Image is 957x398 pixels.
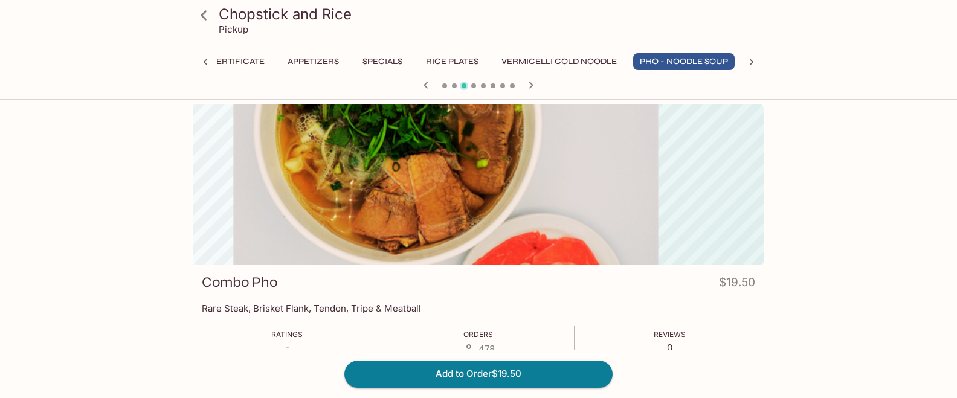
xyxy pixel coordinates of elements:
[344,361,613,387] button: Add to Order$19.50
[633,53,735,70] button: Pho - Noodle Soup
[355,53,410,70] button: Specials
[219,24,248,35] p: Pickup
[182,53,271,70] button: Gift Certificate
[463,330,493,339] span: Orders
[719,273,755,297] h4: $19.50
[495,53,623,70] button: Vermicelli Cold Noodle
[271,342,303,353] p: -
[654,342,686,353] p: 0
[193,104,764,265] div: Combo Pho
[219,5,759,24] h3: Chopstick and Rice
[202,273,277,292] h3: Combo Pho
[478,343,495,355] span: 478
[202,303,755,314] p: Rare Steak, Brisket Flank, Tendon, Tripe & Meatball
[419,53,485,70] button: Rice Plates
[654,330,686,339] span: Reviews
[281,53,346,70] button: Appetizers
[271,330,303,339] span: Ratings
